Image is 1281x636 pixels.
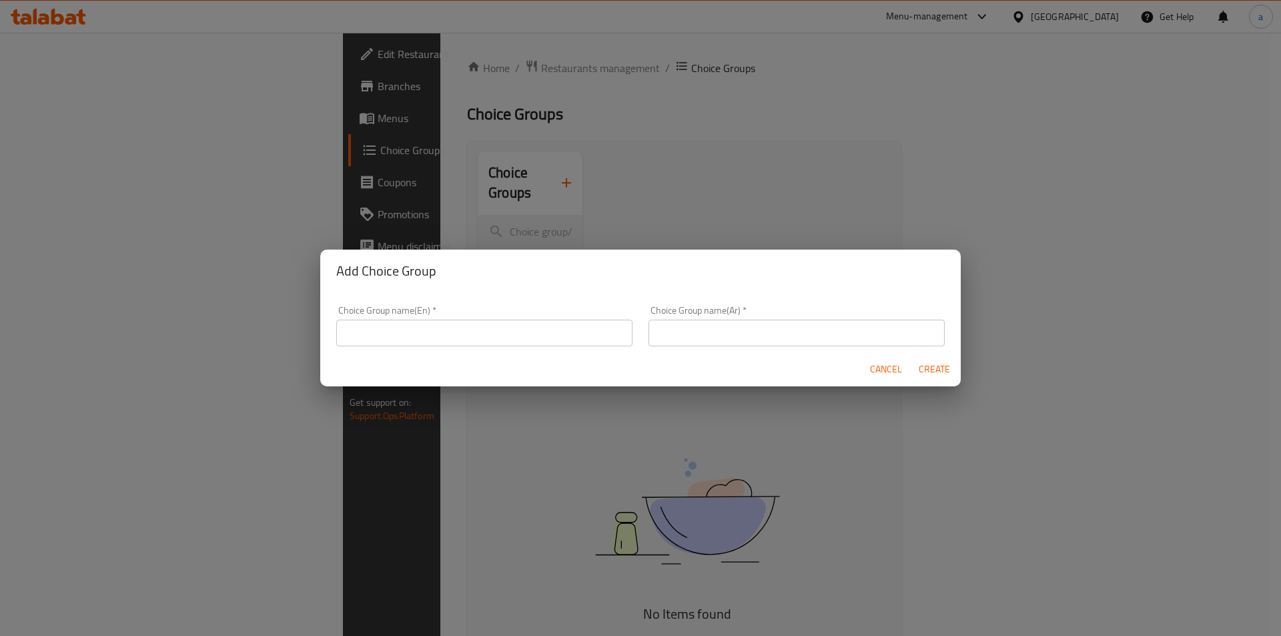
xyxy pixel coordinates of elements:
[913,357,955,382] button: Create
[918,361,950,378] span: Create
[649,320,945,346] input: Please enter Choice Group name(ar)
[336,320,632,346] input: Please enter Choice Group name(en)
[870,361,902,378] span: Cancel
[336,260,945,282] h2: Add Choice Group
[865,357,907,382] button: Cancel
